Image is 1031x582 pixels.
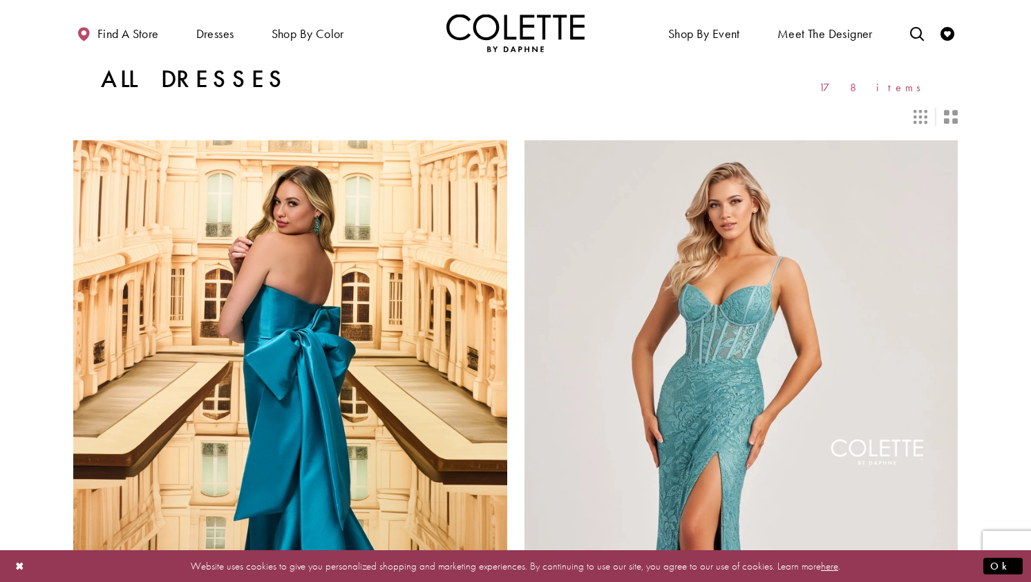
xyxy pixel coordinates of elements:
[937,14,958,52] a: Check Wishlist
[777,27,873,41] span: Meet the designer
[446,14,585,52] a: Visit Home Page
[97,27,159,41] span: Find a store
[101,66,288,93] h1: All Dresses
[65,102,966,132] div: Layout Controls
[914,110,927,124] span: Switch layout to 3 columns
[944,110,958,124] span: Switch layout to 2 columns
[821,558,838,572] a: here
[73,14,162,52] a: Find a store
[983,557,1023,574] button: Submit Dialog
[446,14,585,52] img: Colette by Daphne
[268,14,348,52] span: Shop by color
[196,27,234,41] span: Dresses
[819,82,930,93] span: 178 items
[100,556,931,575] p: Website uses cookies to give you personalized shopping and marketing experiences. By continuing t...
[8,554,32,578] button: Close Dialog
[193,14,238,52] span: Dresses
[668,27,740,41] span: Shop By Event
[774,14,876,52] a: Meet the designer
[665,14,744,52] span: Shop By Event
[907,14,927,52] a: Toggle search
[272,27,344,41] span: Shop by color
